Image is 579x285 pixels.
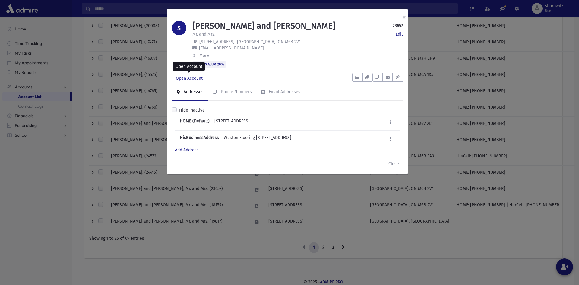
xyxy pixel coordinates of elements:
a: Phone Numbers [208,84,257,101]
a: Open Account [172,73,207,84]
button: × [397,9,411,26]
div: Weston Flooring [STREET_ADDRESS] [224,135,291,143]
div: Open Account [173,62,205,71]
strong: 23657 [393,23,403,29]
a: Add Address [175,147,199,153]
a: Addresses [172,84,208,101]
span: More [199,53,209,58]
div: Phone Numbers [220,89,252,94]
span: [STREET_ADDRESS] [199,39,235,44]
a: Edit [396,31,403,37]
div: Addresses [182,89,204,94]
label: Hide Inactive [179,107,205,113]
a: Email Addresses [257,84,305,101]
div: S [172,21,186,35]
h1: [PERSON_NAME] and [PERSON_NAME] [192,21,335,31]
button: More [192,52,210,59]
p: Mr. and Mrs. [192,31,215,37]
b: HOME (Default) [180,118,210,127]
div: [STREET_ADDRESS] [214,118,250,127]
span: [GEOGRAPHIC_DATA], ON M6B 2V1 [237,39,301,44]
div: Email Addresses [267,89,300,94]
span: [EMAIL_ADDRESS][DOMAIN_NAME] [199,46,264,51]
button: Close [384,159,403,169]
b: HisBusinessAddress [180,135,219,143]
span: FLAGS:ALUM 2005 [192,61,226,67]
